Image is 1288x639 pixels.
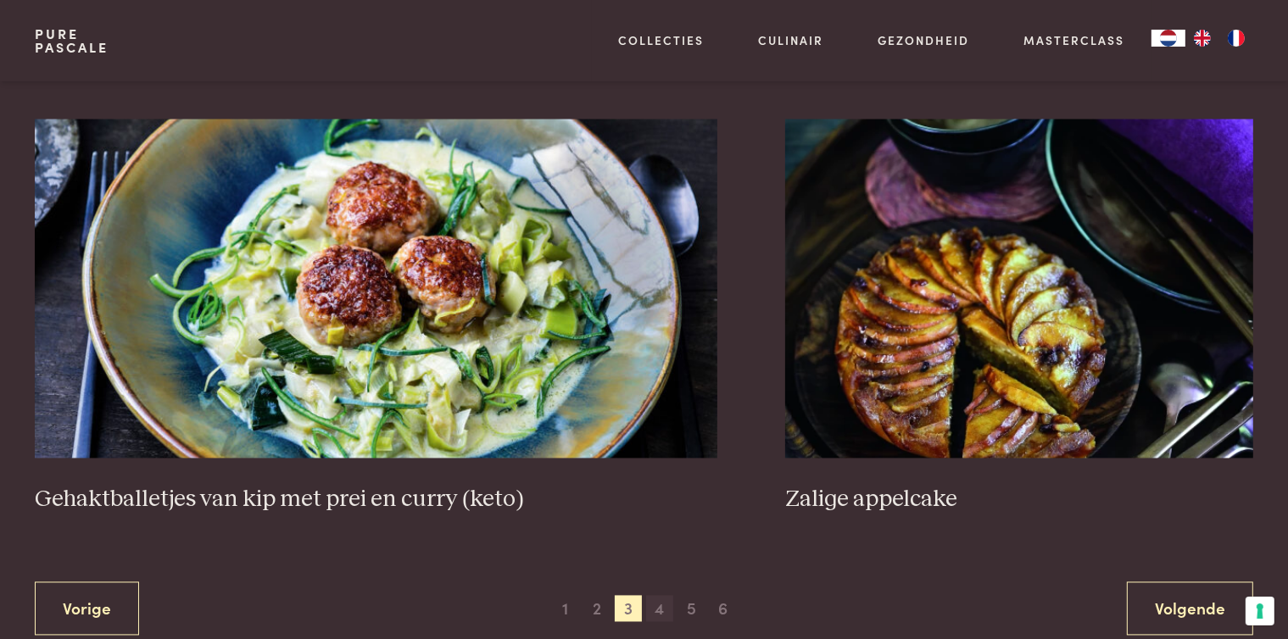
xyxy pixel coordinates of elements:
[785,486,1253,515] h3: Zalige appelcake
[1151,30,1185,47] a: NL
[758,31,823,49] a: Culinair
[677,596,705,623] span: 5
[35,119,717,514] a: Gehaktballetjes van kip met prei en curry (keto) Gehaktballetjes van kip met prei en curry (keto)
[646,596,673,623] span: 4
[785,119,1253,514] a: Zalige appelcake Zalige appelcake
[583,596,611,623] span: 2
[35,27,109,54] a: PurePascale
[1246,597,1274,625] button: Uw voorkeuren voor toestemming voor trackingtechnologieën
[552,596,579,623] span: 1
[1219,30,1253,47] a: FR
[35,119,717,458] img: Gehaktballetjes van kip met prei en curry (keto)
[1185,30,1253,47] ul: Language list
[1023,31,1124,49] a: Masterclass
[710,596,737,623] span: 6
[785,119,1253,458] img: Zalige appelcake
[1185,30,1219,47] a: EN
[35,582,139,636] a: Vorige
[878,31,969,49] a: Gezondheid
[1151,30,1253,47] aside: Language selected: Nederlands
[35,486,717,515] h3: Gehaktballetjes van kip met prei en curry (keto)
[619,31,705,49] a: Collecties
[1151,30,1185,47] div: Language
[1127,582,1253,636] a: Volgende
[615,596,642,623] span: 3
